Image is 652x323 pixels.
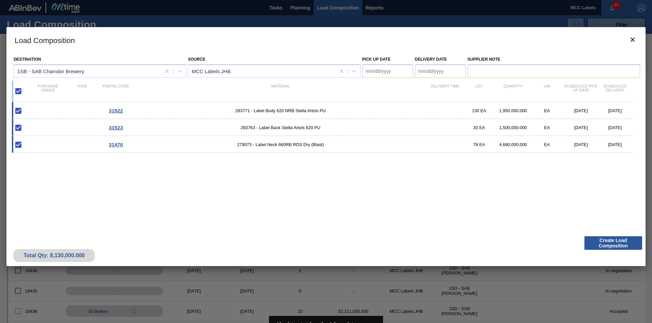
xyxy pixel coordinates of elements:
[109,125,123,130] span: 31523
[598,142,632,147] div: [DATE]
[564,125,598,130] div: [DATE]
[530,108,564,113] div: EA
[496,84,530,98] div: Quantity
[14,57,41,62] label: Destination
[133,84,428,98] div: Material
[31,84,65,98] div: Purchase order
[109,142,123,147] span: 31470
[462,84,496,98] div: Lot
[415,64,466,78] input: mm/dd/yyyy
[598,108,632,113] div: [DATE]
[530,84,564,98] div: UM
[99,125,133,130] div: Go to Order
[6,27,646,53] h3: Load Composition
[496,125,530,130] div: 1,500,000.000
[598,125,632,130] div: [DATE]
[530,125,564,130] div: EA
[462,108,496,113] div: 130 EA
[99,142,133,147] div: Go to Order
[496,108,530,113] div: 1,950,000.000
[362,57,391,62] label: Pick up Date
[564,84,598,98] div: Scheduled Pick up Date
[18,253,90,259] div: Total Qty: 8,130,000.000
[362,64,413,78] input: mm/dd/yyyy
[598,84,632,98] div: Scheduled Delivery
[415,57,447,62] label: Delivery Date
[428,84,462,98] div: Delivery Time
[584,236,642,250] button: Create Load Composition
[462,125,496,130] div: 30 EA
[133,108,428,113] span: 283771 - Label Body 620 NRB Stella Artois PU
[133,125,428,130] span: 283763 - Label Back Stella Artois 620 PU
[468,55,640,64] label: Supplier Note
[564,142,598,147] div: [DATE]
[109,108,123,114] span: 31522
[188,57,205,62] label: Source
[99,108,133,114] div: Go to Order
[462,142,496,147] div: 78 EA
[133,142,428,147] span: 279073 - Label Neck 660RB RDS Dry (Blast)
[530,142,564,147] div: EA
[496,142,530,147] div: 4,680,000.000
[99,84,133,98] div: Portal code
[192,68,231,74] div: MCC Labels JHB
[17,68,84,74] div: 1SB - SAB Chamdor Brewery
[65,84,99,98] div: Item
[564,108,598,113] div: [DATE]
